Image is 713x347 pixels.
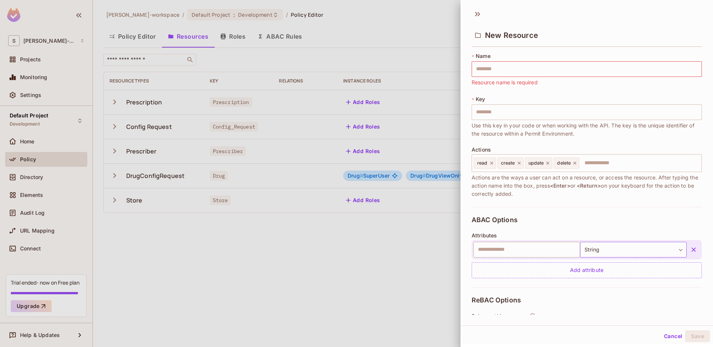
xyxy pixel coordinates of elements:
span: Name [476,53,491,59]
span: ABAC Options [472,216,518,224]
div: String [580,242,687,257]
span: delete [557,160,571,166]
button: Save [685,330,710,342]
div: Add attribute [472,262,702,278]
span: Attributes [472,233,497,239]
div: delete [554,158,579,169]
span: <Enter> [550,182,570,189]
span: ReBAC Options [472,296,521,304]
span: create [501,160,515,166]
span: update [528,160,544,166]
span: read [477,160,488,166]
span: Use this key in your code or when working with the API. The key is the unique identifier of the r... [472,121,702,138]
span: New Resource [485,31,538,40]
span: Actions are the ways a user can act on a resource, or access the resource. After typing the actio... [472,173,702,198]
button: Cancel [661,330,685,342]
span: Roles on this resource [472,313,528,319]
span: Resource name is required [472,78,538,87]
span: <Return> [577,182,601,189]
span: Actions [472,147,491,153]
div: read [474,158,496,169]
span: Key [476,96,485,102]
div: update [525,158,553,169]
div: create [498,158,524,169]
